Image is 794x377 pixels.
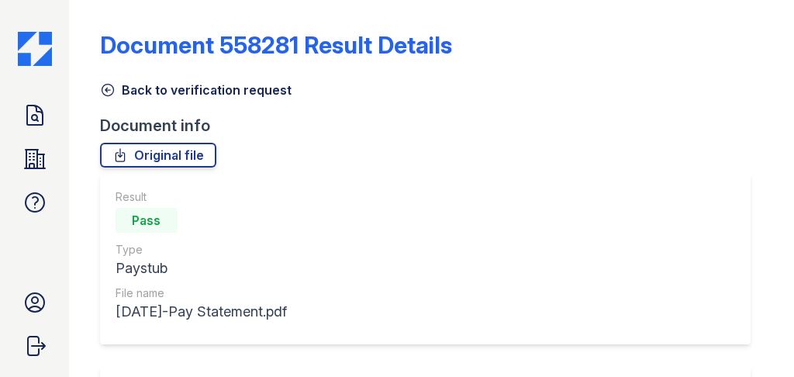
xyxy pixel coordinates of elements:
img: CE_Icon_Blue-c292c112584629df590d857e76928e9f676e5b41ef8f769ba2f05ee15b207248.png [18,32,52,66]
div: Paystub [116,258,287,279]
a: Document 558281 Result Details [100,31,452,59]
div: [DATE]-Pay Statement.pdf [116,301,287,323]
div: Result [116,189,287,205]
a: Original file [100,143,216,168]
div: Pass [116,208,178,233]
div: File name [116,285,287,301]
div: Document info [100,115,763,137]
a: Back to verification request [100,81,292,99]
div: Type [116,242,287,258]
